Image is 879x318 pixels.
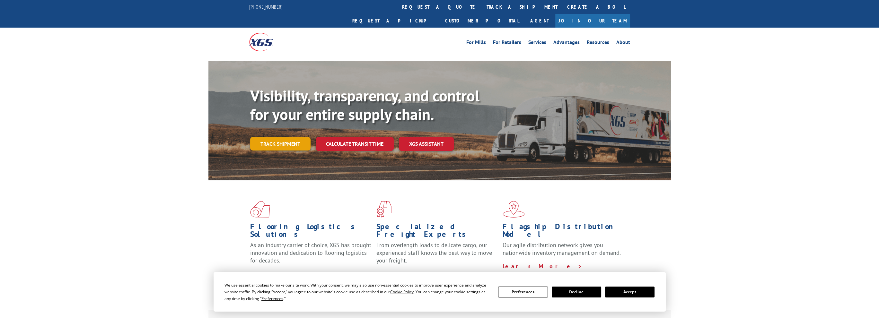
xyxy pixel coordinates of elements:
[261,296,283,301] span: Preferences
[528,40,546,47] a: Services
[555,14,630,28] a: Join Our Team
[316,137,394,151] a: Calculate transit time
[376,223,498,241] h1: Specialized Freight Experts
[376,270,456,278] a: Learn More >
[440,14,524,28] a: Customer Portal
[466,40,486,47] a: For Mills
[498,287,548,297] button: Preferences
[587,40,609,47] a: Resources
[214,272,666,312] div: Cookie Consent Prompt
[376,241,498,270] p: From overlength loads to delicate cargo, our experienced staff knows the best way to move your fr...
[524,14,555,28] a: Agent
[347,14,440,28] a: Request a pickup
[250,86,479,124] b: Visibility, transparency, and control for your entire supply chain.
[605,287,655,297] button: Accept
[503,223,624,241] h1: Flagship Distribution Model
[250,223,372,241] h1: Flooring Logistics Solutions
[250,270,330,278] a: Learn More >
[503,262,583,270] a: Learn More >
[503,201,525,218] img: xgs-icon-flagship-distribution-model-red
[250,201,270,218] img: xgs-icon-total-supply-chain-intelligence-red
[553,40,580,47] a: Advantages
[376,201,391,218] img: xgs-icon-focused-on-flooring-red
[390,289,414,295] span: Cookie Policy
[249,4,283,10] a: [PHONE_NUMBER]
[616,40,630,47] a: About
[399,137,454,151] a: XGS ASSISTANT
[503,241,621,256] span: Our agile distribution network gives you nationwide inventory management on demand.
[224,282,490,302] div: We use essential cookies to make our site work. With your consent, we may also use non-essential ...
[493,40,521,47] a: For Retailers
[250,137,311,150] a: Track shipment
[250,241,371,264] span: As an industry carrier of choice, XGS has brought innovation and dedication to flooring logistics...
[552,287,601,297] button: Decline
